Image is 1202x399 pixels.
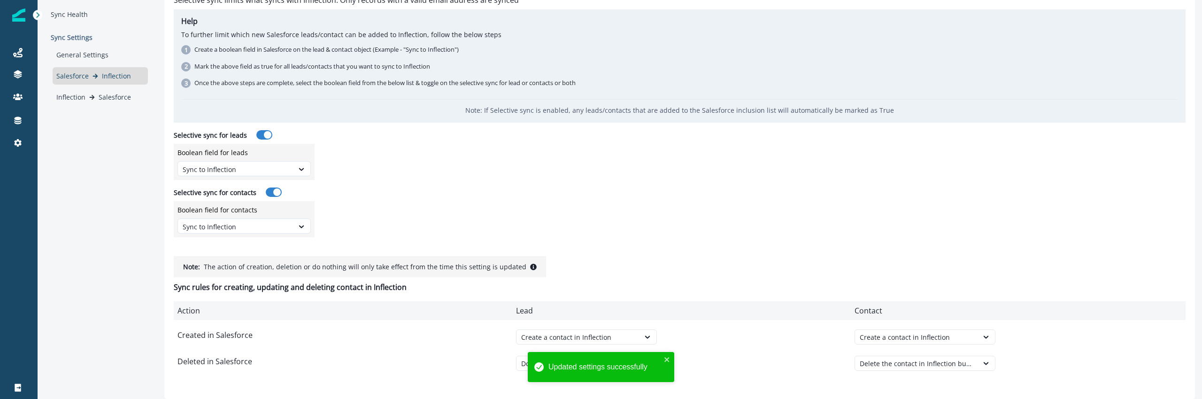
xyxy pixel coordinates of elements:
p: Contact [855,305,882,316]
div: 2 [181,62,191,71]
div: 3 [181,78,191,88]
button: close [664,356,670,363]
h2: Help [181,17,1178,26]
h2: Sync rules for creating, updating and deleting contact in Inflection [174,283,1186,292]
p: Action [177,305,505,316]
p: Selective sync for contacts [174,188,256,197]
p: Salesforce [99,92,131,102]
p: Inflection [56,92,85,102]
p: Created in Salesforce [177,329,503,344]
p: Note: If Selective sync is enabled, any leads/contacts that are added to the Salesforce inclusion... [465,105,894,115]
div: Sync Health [47,6,148,23]
p: Boolean field for leads [177,148,248,157]
div: General Settings [53,46,148,63]
div: 1 [181,45,191,55]
div: Do nothing [521,359,635,368]
p: Create a boolean field in Salesforce on the lead & contact object (Example - "Sync to Inflection") [194,45,459,55]
p: Salesforce [56,71,89,81]
div: Updated settings successfully [548,361,661,373]
p: The action of creation, deletion or do nothing will only take effect from the time this setting i... [204,262,526,272]
p: Note: [183,262,200,272]
p: To further limit which new Salesforce leads/contact can be added to Inflection, follow the below ... [181,30,1178,39]
div: Delete the contact in Inflection but keep product data [860,359,973,368]
p: Inflection [102,71,131,81]
p: Deleted in Salesforce [177,356,503,386]
p: Boolean field for contacts [177,205,257,215]
p: Once the above steps are complete, select the boolean field from the below list & toggle on the s... [194,78,576,88]
img: Inflection [12,8,25,22]
p: Lead [516,305,533,316]
div: Create a contact in Inflection [521,332,635,342]
p: Sync Settings [47,29,148,46]
p: Selective sync for leads [174,130,247,140]
p: Mark the above field as true for all leads/contacts that you want to sync to Inflection [194,62,430,71]
div: Create a contact in Inflection [860,332,973,342]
